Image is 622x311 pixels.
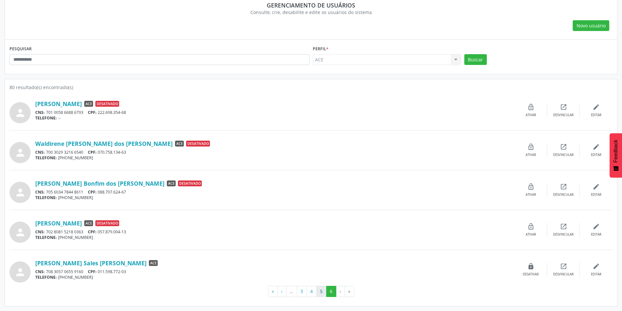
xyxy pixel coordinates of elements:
button: Go to first page [268,286,278,297]
div: Ativar [526,193,536,197]
i: lock_open [527,103,534,111]
i: lock [527,263,534,270]
i: edit [593,263,600,270]
i: person [14,226,26,238]
div: Desvincular [553,193,574,197]
button: Buscar [464,54,487,65]
i: lock_open [527,143,534,150]
div: Ativar [526,232,536,237]
div: 708 3057 0655 9160 011.598.772-03 [35,269,515,274]
a: [PERSON_NAME] [35,220,82,227]
div: Editar [591,232,601,237]
i: edit [593,183,600,190]
button: Go to page 5 [316,286,327,297]
span: CNS: [35,149,45,155]
div: Editar [591,153,601,157]
div: [PHONE_NUMBER] [35,195,515,200]
i: open_in_new [560,103,567,111]
span: ACE [167,180,176,186]
span: CNS: [35,269,45,274]
span: ACE [175,141,184,147]
span: CPF: [88,189,97,195]
button: Go to page 4 [307,286,317,297]
label: PESQUISAR [9,44,32,54]
div: Editar [591,193,601,197]
span: Desativado [178,180,202,186]
div: Desvincular [553,272,574,277]
span: Feedback [613,140,619,163]
div: 80 resultado(s) encontrado(s) [9,84,613,91]
div: Ativar [526,113,536,117]
i: edit [593,103,600,111]
div: Desativar [523,272,539,277]
div: 702 8081 5218 0363 057.879.004-13 [35,229,515,235]
i: person [14,147,26,159]
span: ACE [84,101,93,107]
div: 701 0058 6688 6793 222.698.354-68 [35,110,515,115]
button: Go to page 3 [297,286,307,297]
span: Desativado [186,141,210,147]
i: open_in_new [560,183,567,190]
div: Desvincular [553,153,574,157]
span: TELEFONE: [35,155,57,161]
div: Ativar [526,153,536,157]
div: Desvincular [553,113,574,117]
a: [PERSON_NAME] Sales [PERSON_NAME] [35,259,147,267]
div: -- [35,115,515,121]
span: Desativado [95,101,119,107]
span: ACE [149,260,158,266]
span: TELEFONE: [35,195,57,200]
div: [PHONE_NUMBER] [35,235,515,240]
span: CNS: [35,110,45,115]
i: open_in_new [560,143,567,150]
span: CNS: [35,189,45,195]
div: Editar [591,113,601,117]
label: Perfil [313,44,328,54]
span: CPF: [88,269,97,274]
i: person [14,187,26,198]
i: edit [593,223,600,230]
a: [PERSON_NAME] [35,100,82,107]
i: lock_open [527,183,534,190]
div: [PHONE_NUMBER] [35,274,515,280]
a: [PERSON_NAME] Bonfim dos [PERSON_NAME] [35,180,165,187]
span: Desativado [95,220,119,226]
button: Novo usuário [573,20,609,31]
ul: Pagination [9,286,613,297]
button: Go to previous page [278,286,286,297]
div: [PHONE_NUMBER] [35,155,515,161]
button: Go to page 6 [326,286,336,297]
i: person [14,107,26,119]
i: open_in_new [560,223,567,230]
span: CPF: [88,110,97,115]
div: Gerenciamento de usuários [14,2,608,9]
i: person [14,266,26,278]
div: 700 3029 3216 6540 070.758.134-63 [35,149,515,155]
span: ACE [84,220,93,226]
span: CPF: [88,229,97,235]
div: Editar [591,272,601,277]
span: CNS: [35,229,45,235]
div: Desvincular [553,232,574,237]
div: Consulte, crie, desabilite e edite os usuários do sistema [14,9,608,16]
span: TELEFONE: [35,274,57,280]
span: TELEFONE: [35,235,57,240]
i: open_in_new [560,263,567,270]
i: lock_open [527,223,534,230]
span: Novo usuário [577,22,606,29]
span: CPF: [88,149,97,155]
button: Feedback - Mostrar pesquisa [610,133,622,178]
span: TELEFONE: [35,115,57,121]
a: Waldirene [PERSON_NAME] dos [PERSON_NAME] [35,140,173,147]
i: edit [593,143,600,150]
div: 705 6034 7844 8611 088.707.624-67 [35,189,515,195]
